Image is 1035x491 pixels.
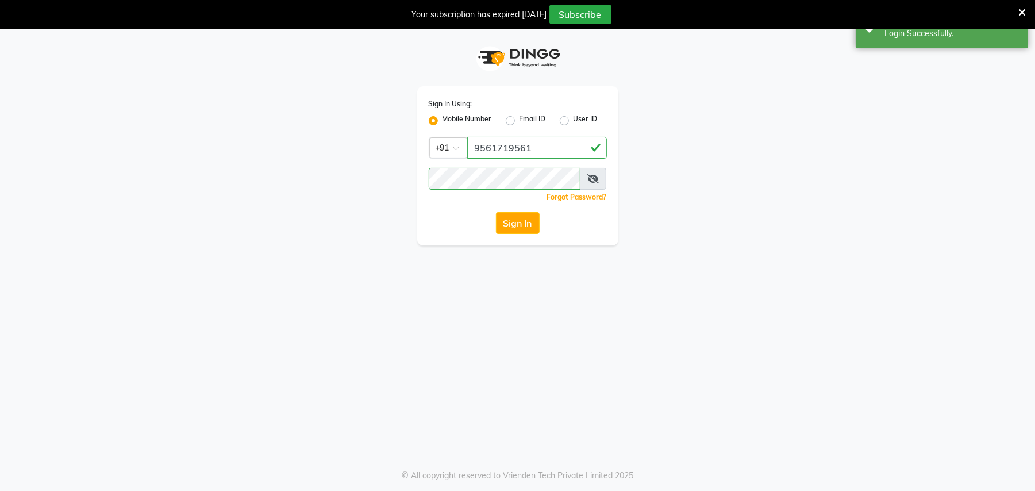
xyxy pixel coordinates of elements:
[884,28,1019,40] div: Login Successfully.
[520,114,546,128] label: Email ID
[496,212,540,234] button: Sign In
[412,9,547,21] div: Your subscription has expired [DATE]
[467,137,607,159] input: Username
[574,114,598,128] label: User ID
[429,168,580,190] input: Username
[443,114,492,128] label: Mobile Number
[472,41,564,75] img: logo1.svg
[429,99,472,109] label: Sign In Using:
[547,193,607,201] a: Forgot Password?
[549,5,611,24] button: Subscribe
